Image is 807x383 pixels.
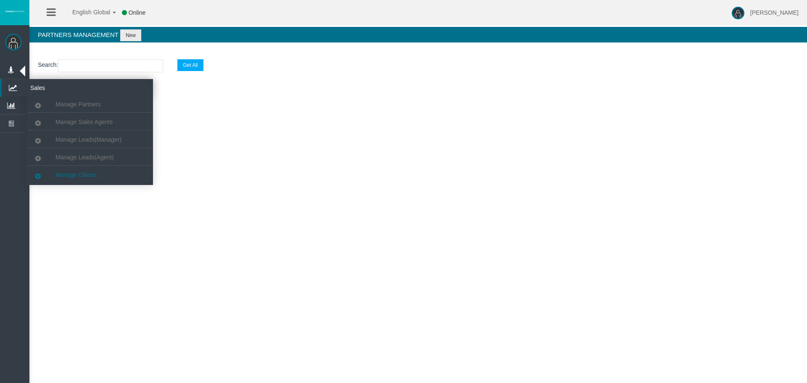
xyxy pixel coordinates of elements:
button: Get All [177,59,203,71]
span: English Global [61,9,110,16]
span: Sales [24,79,106,97]
a: Manage Sales Agents [27,114,153,129]
span: Online [129,9,145,16]
label: Search [38,60,56,70]
span: Manage Leads(Manager) [55,136,121,143]
a: Manage Partners [27,97,153,112]
img: user-image [732,7,744,19]
a: Manage Leads(Agent) [27,150,153,165]
span: Manage Partners [55,101,100,108]
p: : [38,59,799,72]
span: Manage Leads(Agent) [55,154,114,161]
span: Manage Sales Agents [55,119,113,125]
button: New [120,29,141,41]
a: Manage Clients [27,167,153,182]
a: Manage Leads(Manager) [27,132,153,147]
span: [PERSON_NAME] [750,9,799,16]
span: Partners Management [38,31,119,38]
img: logo.svg [4,10,25,13]
a: Sales [2,79,153,97]
span: Manage Clients [55,172,96,178]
